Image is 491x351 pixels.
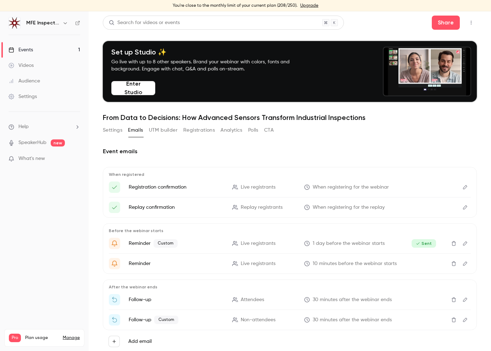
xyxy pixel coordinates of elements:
[313,184,389,191] span: When registering for the webinar
[9,77,40,85] div: Audience
[241,260,275,267] span: Live registrants
[459,258,471,269] button: Edit
[149,125,178,136] button: UTM builder
[241,204,283,211] span: Replay registrants
[63,335,80,341] a: Manage
[432,16,460,30] button: Share
[154,239,178,248] span: Custom
[183,125,215,136] button: Registrations
[129,184,224,191] p: Registration confirmation
[26,19,60,27] h6: MFE Inspection Solutions
[51,139,65,146] span: new
[300,3,318,8] a: Upgrade
[9,334,21,342] span: Pro
[103,147,477,156] h2: Event emails
[109,258,471,269] li: {{ event_name }} is about to go live
[128,125,143,136] button: Emails
[25,335,58,341] span: Plan usage
[109,314,471,326] li: Watch the replay of {{ event_name }}
[241,240,275,247] span: Live registrants
[313,240,385,247] span: 1 day before the webinar starts
[129,204,224,211] p: Replay confirmation
[9,123,80,131] li: help-dropdown-opener
[221,125,242,136] button: Analytics
[129,316,224,324] p: Follow-up
[109,19,180,27] div: Search for videos or events
[9,46,33,53] div: Events
[459,202,471,213] button: Edit
[154,316,178,324] span: Custom
[103,125,122,136] button: Settings
[459,238,471,249] button: Edit
[129,239,224,248] p: Reminder
[18,139,46,146] a: SpeakerHub
[459,294,471,305] button: Edit
[111,48,306,56] h4: Set up Studio ✨
[459,314,471,326] button: Edit
[109,202,471,213] li: Here's your access link to {{ event_name }}!
[111,81,155,95] button: Enter Studio
[241,296,264,304] span: Attendees
[109,284,471,290] p: After the webinar ends
[111,58,306,73] p: Go live with up to 8 other speakers. Brand your webinar with colors, fonts and background. Engage...
[448,238,459,249] button: Delete
[241,316,275,324] span: Non-attendees
[448,294,459,305] button: Delete
[9,62,34,69] div: Videos
[313,204,385,211] span: When registering for the replay
[18,155,45,162] span: What's new
[313,296,392,304] span: 30 minutes after the webinar ends
[109,172,471,177] p: When registered
[412,239,436,248] span: Sent
[448,258,459,269] button: Delete
[109,238,471,249] li: Get Ready for '{{ event_name }}' tomorrow!
[129,296,224,303] p: Follow-up
[72,156,80,162] iframe: Noticeable Trigger
[448,314,459,326] button: Delete
[109,228,471,234] p: Before the webinar starts
[9,17,20,29] img: MFE Inspection Solutions
[129,260,224,267] p: Reminder
[18,123,29,131] span: Help
[241,184,275,191] span: Live registrants
[128,338,152,345] label: Add email
[248,125,258,136] button: Polls
[109,294,471,305] li: Thanks for attending {{ event_name }}
[9,93,37,100] div: Settings
[109,182,471,193] li: Here's your access link to {{ event_name }}!
[313,316,392,324] span: 30 minutes after the webinar ends
[459,182,471,193] button: Edit
[313,260,397,267] span: 10 minutes before the webinar starts
[264,125,274,136] button: CTA
[103,113,477,122] h1: From Data to Decisions: How Advanced Sensors Transform Industrial Inspections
